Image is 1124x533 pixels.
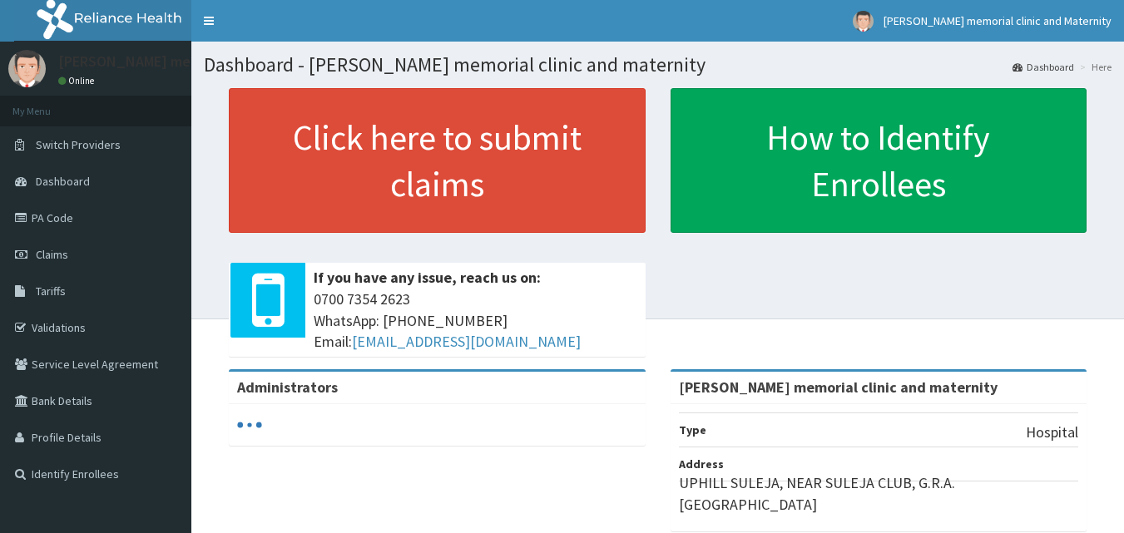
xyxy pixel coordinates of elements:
[679,422,706,437] b: Type
[853,11,874,32] img: User Image
[8,50,46,87] img: User Image
[36,174,90,189] span: Dashboard
[314,289,637,353] span: 0700 7354 2623 WhatsApp: [PHONE_NUMBER] Email:
[1026,422,1078,443] p: Hospital
[671,88,1087,233] a: How to Identify Enrollees
[237,412,262,437] svg: audio-loading
[36,137,121,152] span: Switch Providers
[884,13,1112,28] span: [PERSON_NAME] memorial clinic and Maternity
[229,88,646,233] a: Click here to submit claims
[58,75,98,86] a: Online
[679,378,998,397] strong: [PERSON_NAME] memorial clinic and maternity
[58,54,362,69] p: [PERSON_NAME] memorial clinic and Maternity
[1076,60,1112,74] li: Here
[679,472,1079,515] p: UPHILL SULEJA, NEAR SULEJA CLUB, G.R.A. [GEOGRAPHIC_DATA]
[1013,60,1074,74] a: Dashboard
[314,268,541,287] b: If you have any issue, reach us on:
[36,284,66,299] span: Tariffs
[352,332,581,351] a: [EMAIL_ADDRESS][DOMAIN_NAME]
[237,378,338,397] b: Administrators
[36,247,68,262] span: Claims
[679,457,724,471] b: Address
[204,54,1112,76] h1: Dashboard - [PERSON_NAME] memorial clinic and maternity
